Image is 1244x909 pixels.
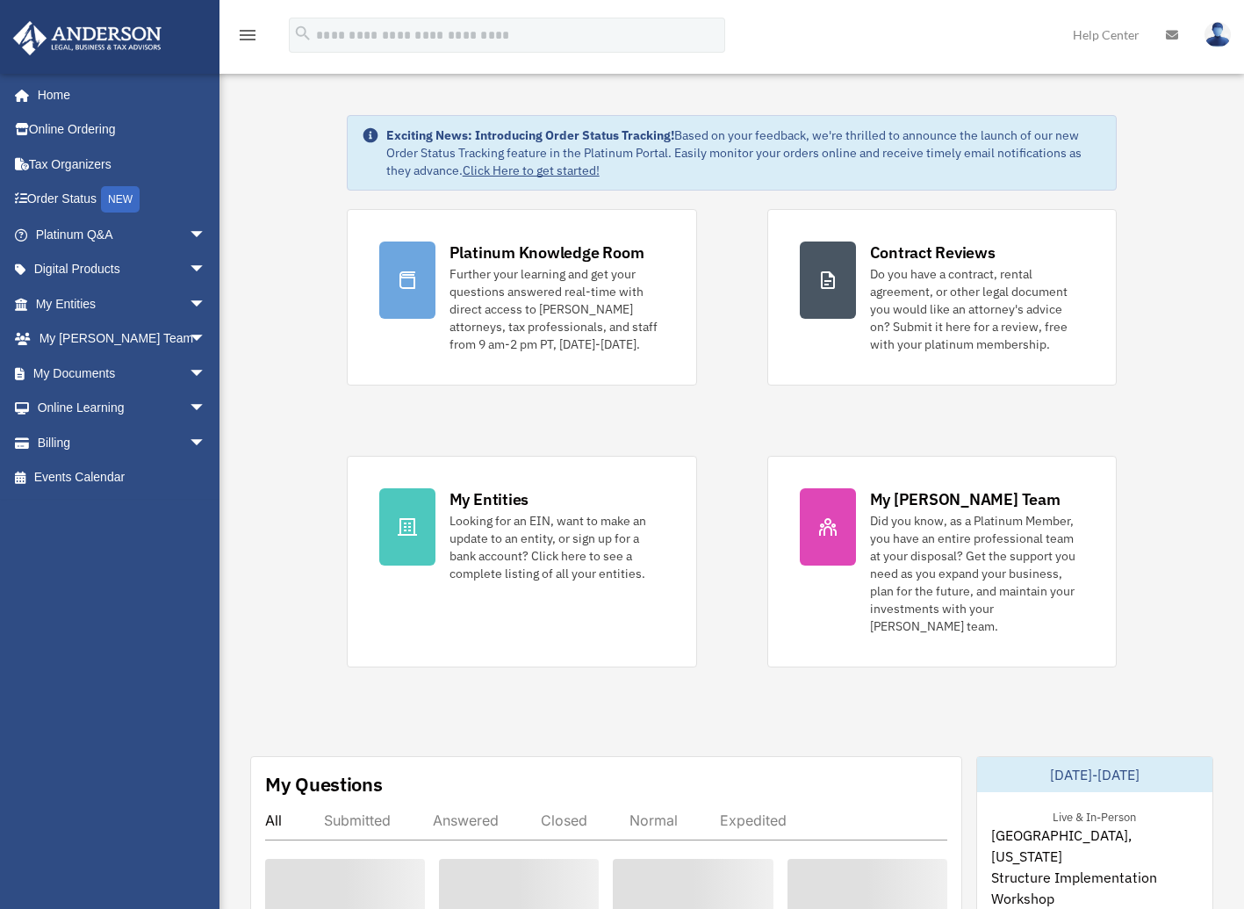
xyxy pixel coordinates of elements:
[237,25,258,46] i: menu
[463,162,600,178] a: Click Here to get started!
[101,186,140,213] div: NEW
[991,867,1198,909] span: Structure Implementation Workshop
[629,812,678,829] div: Normal
[237,31,258,46] a: menu
[12,252,233,287] a: Digital Productsarrow_drop_down
[324,812,391,829] div: Submitted
[1204,22,1231,47] img: User Pic
[977,757,1212,792] div: [DATE]-[DATE]
[870,265,1085,353] div: Do you have a contract, rental agreement, or other legal document you would like an attorney's ad...
[767,456,1118,667] a: My [PERSON_NAME] Team Did you know, as a Platinum Member, you have an entire professional team at...
[189,425,224,461] span: arrow_drop_down
[189,321,224,357] span: arrow_drop_down
[1039,806,1150,825] div: Live & In-Person
[8,21,167,55] img: Anderson Advisors Platinum Portal
[541,812,587,829] div: Closed
[12,217,233,252] a: Platinum Q&Aarrow_drop_down
[12,182,233,218] a: Order StatusNEW
[386,126,1103,179] div: Based on your feedback, we're thrilled to announce the launch of our new Order Status Tracking fe...
[449,488,529,510] div: My Entities
[189,391,224,427] span: arrow_drop_down
[347,456,697,667] a: My Entities Looking for an EIN, want to make an update to an entity, or sign up for a bank accoun...
[12,391,233,426] a: Online Learningarrow_drop_down
[12,425,233,460] a: Billingarrow_drop_down
[449,265,665,353] div: Further your learning and get your questions answered real-time with direct access to [PERSON_NAM...
[991,825,1198,867] span: [GEOGRAPHIC_DATA], [US_STATE]
[870,488,1061,510] div: My [PERSON_NAME] Team
[433,812,499,829] div: Answered
[265,771,383,797] div: My Questions
[12,286,233,321] a: My Entitiesarrow_drop_down
[767,209,1118,386] a: Contract Reviews Do you have a contract, rental agreement, or other legal document you would like...
[386,127,674,143] strong: Exciting News: Introducing Order Status Tracking!
[870,242,996,263] div: Contract Reviews
[189,286,224,322] span: arrow_drop_down
[449,512,665,582] div: Looking for an EIN, want to make an update to an entity, or sign up for a bank account? Click her...
[189,356,224,392] span: arrow_drop_down
[720,812,787,829] div: Expedited
[12,321,233,357] a: My [PERSON_NAME] Teamarrow_drop_down
[12,356,233,391] a: My Documentsarrow_drop_down
[189,252,224,288] span: arrow_drop_down
[449,242,644,263] div: Platinum Knowledge Room
[870,512,1085,635] div: Did you know, as a Platinum Member, you have an entire professional team at your disposal? Get th...
[347,209,697,386] a: Platinum Knowledge Room Further your learning and get your questions answered real-time with dire...
[12,112,233,148] a: Online Ordering
[293,24,313,43] i: search
[265,812,282,829] div: All
[189,217,224,253] span: arrow_drop_down
[12,460,233,495] a: Events Calendar
[12,77,224,112] a: Home
[12,147,233,182] a: Tax Organizers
